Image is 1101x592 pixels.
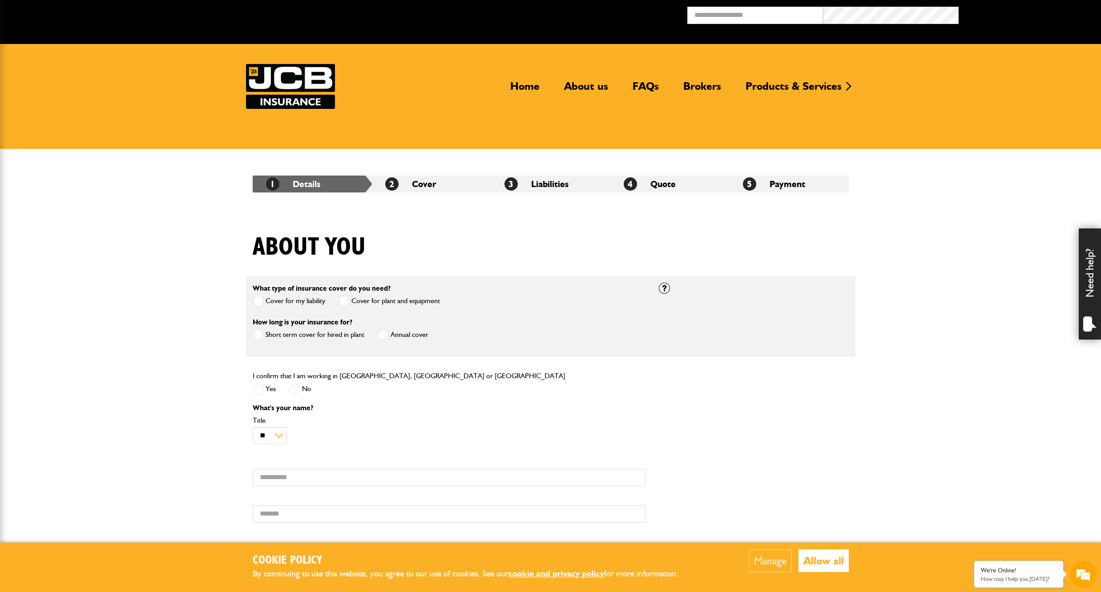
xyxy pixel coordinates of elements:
[626,80,665,100] a: FAQs
[246,64,335,109] img: JCB Insurance Services logo
[253,417,645,424] label: Title
[246,64,335,109] a: JCB Insurance Services
[385,177,399,191] span: 2
[253,554,693,568] h2: Cookie Policy
[253,567,693,581] p: By continuing to use this website, you agree to our use of cookies. See our for more information.
[253,296,325,307] label: Cover for my liability
[253,372,565,380] label: I confirm that I am working in [GEOGRAPHIC_DATA], [GEOGRAPHIC_DATA] or [GEOGRAPHIC_DATA]
[624,177,637,191] span: 4
[339,296,440,307] label: Cover for plant and equipment
[253,232,366,262] h1: About you
[508,568,604,579] a: cookie and privacy policy
[959,7,1094,20] button: Broker Login
[289,384,311,395] label: No
[253,319,352,326] label: How long is your insurance for?
[491,176,610,192] li: Liabilities
[981,576,1057,582] p: How may I help you today?
[378,329,428,340] label: Annual cover
[504,80,546,100] a: Home
[730,176,849,192] li: Payment
[372,176,491,192] li: Cover
[253,176,372,192] li: Details
[253,404,645,412] p: What's your name?
[739,80,848,100] a: Products & Services
[799,549,849,572] button: Allow all
[743,177,756,191] span: 5
[266,177,279,191] span: 1
[253,384,276,395] label: Yes
[253,285,391,292] label: What type of insurance cover do you need?
[504,177,518,191] span: 3
[1079,228,1101,340] div: Need help?
[610,176,730,192] li: Quote
[557,80,615,100] a: About us
[981,567,1057,574] div: We're Online!
[749,549,792,572] button: Manage
[253,329,364,340] label: Short term cover for hired in plant
[677,80,728,100] a: Brokers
